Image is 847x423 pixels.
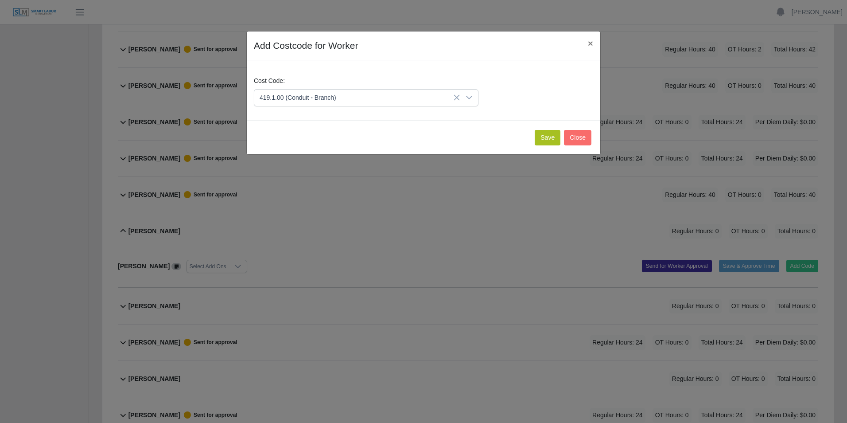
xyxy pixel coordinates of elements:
[581,31,600,55] button: Close
[254,39,358,53] h4: Add Costcode for Worker
[564,130,591,145] button: Close
[588,38,593,48] span: ×
[254,90,460,106] span: 419.1.00 (Conduit - Branch)
[254,76,285,86] label: Cost Code:
[535,130,560,145] button: Save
